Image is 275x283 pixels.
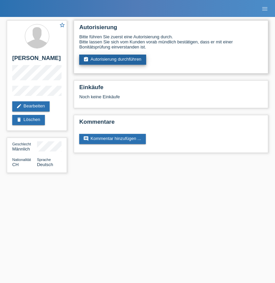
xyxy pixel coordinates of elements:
[37,162,53,167] span: Deutsch
[261,5,268,12] i: menu
[12,55,62,65] h2: [PERSON_NAME]
[16,103,22,109] i: edit
[59,22,65,29] a: star_border
[79,24,263,34] h2: Autorisierung
[79,84,263,94] h2: Einkäufe
[79,94,263,104] div: Noch keine Einkäufe
[79,55,146,65] a: assignment_turned_inAutorisierung durchführen
[37,158,51,162] span: Sprache
[12,141,37,151] div: Männlich
[16,117,22,122] i: delete
[79,119,263,129] h2: Kommentare
[79,34,263,49] div: Bitte führen Sie zuerst eine Autorisierung durch. Bitte lassen Sie sich vom Kunden vorab mündlich...
[83,136,89,141] i: comment
[12,142,31,146] span: Geschlecht
[79,134,146,144] a: commentKommentar hinzufügen ...
[12,101,50,112] a: editBearbeiten
[83,57,89,62] i: assignment_turned_in
[59,22,65,28] i: star_border
[12,115,45,125] a: deleteLöschen
[12,158,31,162] span: Nationalität
[258,6,272,11] a: menu
[12,162,19,167] span: Schweiz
